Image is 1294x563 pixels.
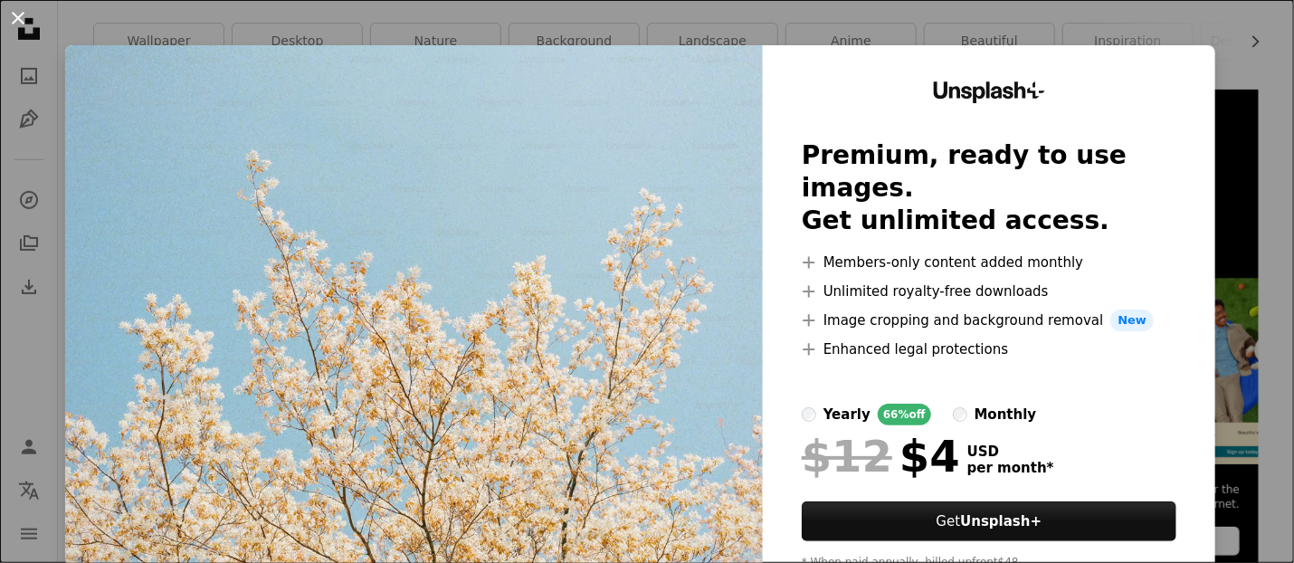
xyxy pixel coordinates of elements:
span: New [1110,310,1154,331]
button: GetUnsplash+ [802,501,1176,541]
li: Members-only content added monthly [802,252,1176,273]
strong: Unsplash+ [960,513,1042,530]
input: yearly66%off [802,407,816,422]
div: $4 [802,433,960,480]
div: monthly [975,404,1037,425]
span: per month * [967,460,1054,476]
span: $12 [802,433,892,480]
li: Enhanced legal protections [802,339,1176,360]
div: yearly [823,404,871,425]
div: 66% off [878,404,931,425]
li: Image cropping and background removal [802,310,1176,331]
h2: Premium, ready to use images. Get unlimited access. [802,139,1176,237]
li: Unlimited royalty-free downloads [802,281,1176,302]
span: USD [967,444,1054,460]
input: monthly [953,407,967,422]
